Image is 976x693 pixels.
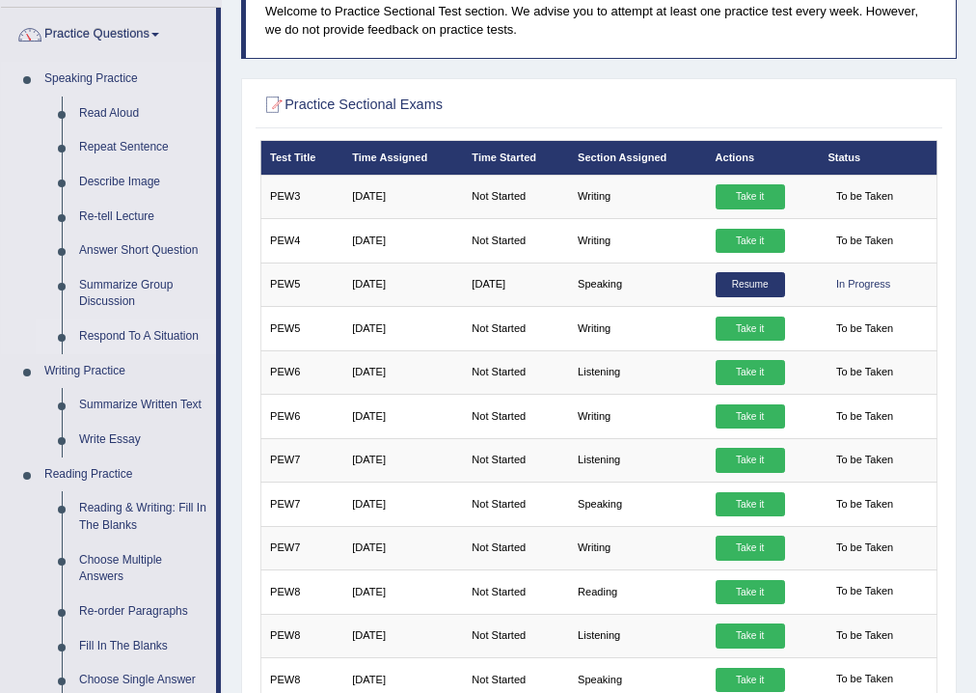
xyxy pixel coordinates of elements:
[827,184,901,209] span: To be Taken
[716,272,785,297] a: Resume
[463,438,569,482] td: Not Started
[70,629,216,664] a: Fill In The Blanks
[260,263,343,306] td: PEW5
[716,492,785,517] a: Take it
[70,200,216,235] a: Re-tell Lecture
[70,595,216,629] a: Re-order Paragraphs
[343,483,463,526] td: [DATE]
[569,438,707,482] td: Listening
[827,536,901,561] span: To be Taken
[569,526,707,569] td: Writing
[827,668,901,693] span: To be Taken
[716,229,785,254] a: Take it
[827,229,901,254] span: To be Taken
[260,93,681,118] h2: Practice Sectional Exams
[569,219,707,263] td: Writing
[716,317,785,342] a: Take it
[827,492,901,517] span: To be Taken
[716,580,785,605] a: Take it
[463,350,569,394] td: Not Started
[260,395,343,438] td: PEW6
[70,130,216,165] a: Repeat Sentence
[827,404,901,430] span: To be Taken
[343,307,463,350] td: [DATE]
[463,175,569,218] td: Not Started
[463,483,569,526] td: Not Started
[343,438,463,482] td: [DATE]
[343,614,463,657] td: [DATE]
[706,141,819,175] th: Actions
[343,350,463,394] td: [DATE]
[569,350,707,394] td: Listening
[260,570,343,614] td: PEW8
[260,483,343,526] td: PEW7
[260,141,343,175] th: Test Title
[70,97,216,131] a: Read Aloud
[716,624,785,649] a: Take it
[70,543,216,595] a: Choose Multiple Answers
[1,8,216,56] a: Practice Questions
[716,448,785,473] a: Take it
[265,2,936,39] p: Welcome to Practice Sectional Test section. We advise you to attempt at least one practice test e...
[260,526,343,569] td: PEW7
[463,395,569,438] td: Not Started
[463,219,569,263] td: Not Started
[70,165,216,200] a: Describe Image
[36,62,216,97] a: Speaking Practice
[463,570,569,614] td: Not Started
[569,307,707,350] td: Writing
[343,219,463,263] td: [DATE]
[70,388,216,423] a: Summarize Written Text
[569,141,707,175] th: Section Assigned
[463,614,569,657] td: Not Started
[827,360,901,385] span: To be Taken
[343,141,463,175] th: Time Assigned
[463,526,569,569] td: Not Started
[343,570,463,614] td: [DATE]
[70,491,216,542] a: Reading & Writing: Fill In The Blanks
[716,404,785,430] a: Take it
[569,263,707,306] td: Speaking
[260,175,343,218] td: PEW3
[569,395,707,438] td: Writing
[827,448,901,473] span: To be Taken
[260,438,343,482] td: PEW7
[827,580,901,605] span: To be Taken
[569,614,707,657] td: Listening
[343,263,463,306] td: [DATE]
[343,526,463,569] td: [DATE]
[70,234,216,268] a: Answer Short Question
[260,219,343,263] td: PEW4
[827,317,901,342] span: To be Taken
[827,272,899,297] div: In Progress
[36,457,216,492] a: Reading Practice
[260,350,343,394] td: PEW6
[70,423,216,457] a: Write Essay
[716,360,785,385] a: Take it
[463,141,569,175] th: Time Started
[569,175,707,218] td: Writing
[260,307,343,350] td: PEW5
[827,624,901,649] span: To be Taken
[260,614,343,657] td: PEW8
[569,570,707,614] td: Reading
[463,263,569,306] td: [DATE]
[36,354,216,389] a: Writing Practice
[70,319,216,354] a: Respond To A Situation
[343,175,463,218] td: [DATE]
[819,141,937,175] th: Status
[70,268,216,319] a: Summarize Group Discussion
[716,536,785,561] a: Take it
[716,668,785,693] a: Take it
[343,395,463,438] td: [DATE]
[463,307,569,350] td: Not Started
[716,184,785,209] a: Take it
[569,483,707,526] td: Speaking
